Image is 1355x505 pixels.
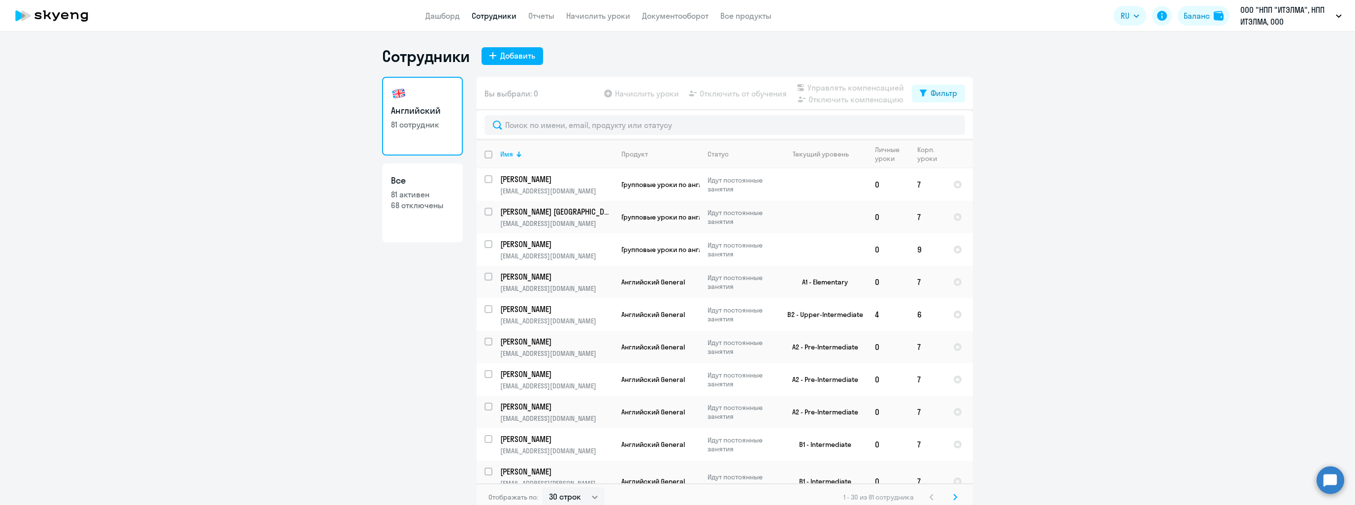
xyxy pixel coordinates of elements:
[500,381,613,390] p: [EMAIL_ADDRESS][DOMAIN_NAME]
[775,461,867,502] td: B1 - Intermediate
[482,47,543,65] button: Добавить
[912,85,965,102] button: Фильтр
[500,206,613,217] a: [PERSON_NAME] [GEOGRAPHIC_DATA]
[867,201,909,233] td: 0
[621,278,685,286] span: Английский General
[867,428,909,461] td: 0
[909,396,945,428] td: 7
[500,434,613,444] a: [PERSON_NAME]
[382,163,463,242] a: Все81 активен68 отключены
[484,115,965,135] input: Поиск по имени, email, продукту или статусу
[500,206,612,217] p: [PERSON_NAME] [GEOGRAPHIC_DATA]
[621,477,685,486] span: Английский General
[867,331,909,363] td: 0
[500,150,513,158] div: Имя
[917,145,945,163] div: Корп. уроки
[500,271,612,282] p: [PERSON_NAME]
[500,239,613,250] a: [PERSON_NAME]
[909,201,945,233] td: 7
[708,371,775,388] p: Идут постоянные занятия
[909,298,945,331] td: 6
[708,150,775,158] div: Статус
[391,189,454,200] p: 81 активен
[500,252,613,260] p: [EMAIL_ADDRESS][DOMAIN_NAME]
[500,434,612,444] p: [PERSON_NAME]
[775,298,867,331] td: B2 - Upper-Intermediate
[382,46,470,66] h1: Сотрудники
[621,440,685,449] span: Английский General
[528,11,554,21] a: Отчеты
[621,245,799,254] span: Групповые уроки по английскому языку для взрослых
[917,145,937,163] div: Корп. уроки
[500,446,613,455] p: [EMAIL_ADDRESS][DOMAIN_NAME]
[909,266,945,298] td: 7
[500,466,613,477] a: [PERSON_NAME]
[425,11,460,21] a: Дашборд
[621,150,699,158] div: Продукт
[500,219,613,228] p: [EMAIL_ADDRESS][DOMAIN_NAME]
[708,273,775,291] p: Идут постоянные занятия
[1235,4,1347,28] button: ООО "НПП "ИТЭЛМА", НПП ИТЭЛМА, ООО
[488,493,538,502] span: Отображать по:
[1114,6,1146,26] button: RU
[909,233,945,266] td: 9
[775,363,867,396] td: A2 - Pre-Intermediate
[867,396,909,428] td: 0
[867,266,909,298] td: 0
[500,187,613,195] p: [EMAIL_ADDRESS][DOMAIN_NAME]
[642,11,709,21] a: Документооборот
[500,369,613,379] a: [PERSON_NAME]
[843,493,914,502] span: 1 - 30 из 81 сотрудника
[391,174,454,187] h3: Все
[500,304,612,315] p: [PERSON_NAME]
[1178,6,1229,26] button: Балансbalance
[775,331,867,363] td: A2 - Pre-Intermediate
[621,343,685,351] span: Английский General
[391,86,407,101] img: english
[500,401,612,412] p: [PERSON_NAME]
[909,331,945,363] td: 7
[500,316,613,325] p: [EMAIL_ADDRESS][DOMAIN_NAME]
[500,466,612,477] p: [PERSON_NAME]
[391,200,454,211] p: 68 отключены
[500,336,612,347] p: [PERSON_NAME]
[1184,10,1210,22] div: Баланс
[867,298,909,331] td: 4
[621,213,799,221] span: Групповые уроки по английскому языку для взрослых
[708,176,775,193] p: Идут постоянные занятия
[500,150,613,158] div: Имя
[931,87,957,99] div: Фильтр
[875,145,909,163] div: Личные уроки
[500,174,612,185] p: [PERSON_NAME]
[909,363,945,396] td: 7
[500,401,613,412] a: [PERSON_NAME]
[391,119,454,130] p: 81 сотрудник
[708,436,775,453] p: Идут постоянные занятия
[500,479,613,497] p: [EMAIL_ADDRESS][PERSON_NAME][DOMAIN_NAME]
[621,310,685,319] span: Английский General
[783,150,867,158] div: Текущий уровень
[500,174,613,185] a: [PERSON_NAME]
[867,363,909,396] td: 0
[775,428,867,461] td: B1 - Intermediate
[484,88,538,99] span: Вы выбрали: 0
[621,150,648,158] div: Продукт
[875,145,900,163] div: Личные уроки
[867,168,909,201] td: 0
[500,414,613,423] p: [EMAIL_ADDRESS][DOMAIN_NAME]
[867,233,909,266] td: 0
[708,306,775,323] p: Идут постоянные занятия
[867,461,909,502] td: 0
[775,266,867,298] td: A1 - Elementary
[500,284,613,293] p: [EMAIL_ADDRESS][DOMAIN_NAME]
[500,50,535,62] div: Добавить
[500,239,612,250] p: [PERSON_NAME]
[708,473,775,490] p: Идут постоянные занятия
[500,349,613,358] p: [EMAIL_ADDRESS][DOMAIN_NAME]
[391,104,454,117] h3: Английский
[500,304,613,315] a: [PERSON_NAME]
[500,336,613,347] a: [PERSON_NAME]
[909,168,945,201] td: 7
[500,271,613,282] a: [PERSON_NAME]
